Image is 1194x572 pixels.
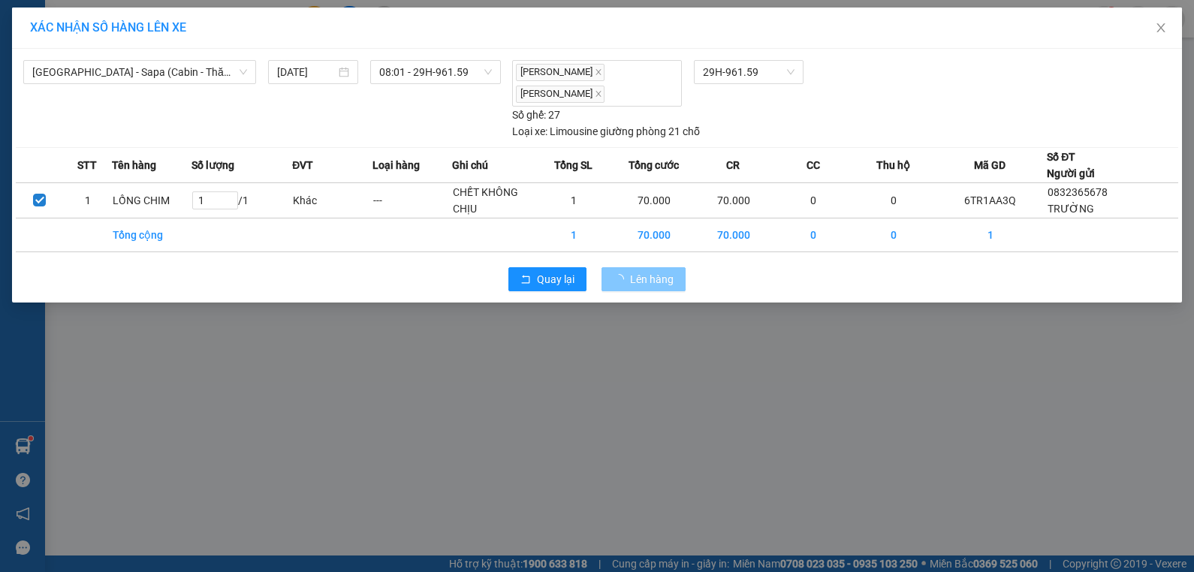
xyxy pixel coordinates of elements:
[537,271,574,288] span: Quay lại
[292,157,313,173] span: ĐVT
[703,61,794,83] span: 29H-961.59
[933,182,1047,218] td: 6TR1AA3Q
[614,182,693,218] td: 70.000
[372,182,452,218] td: ---
[191,157,234,173] span: Số lượng
[201,12,363,37] b: [DOMAIN_NAME]
[516,86,605,103] span: [PERSON_NAME]
[974,157,1006,173] span: Mã GD
[30,20,186,35] span: XÁC NHẬN SỐ HÀNG LÊN XE
[1047,149,1095,182] div: Số ĐT Người gửi
[854,218,933,251] td: 0
[379,61,492,83] span: 08:01 - 29H-961.59
[773,218,853,251] td: 0
[516,64,605,81] span: [PERSON_NAME]
[1048,203,1094,215] span: TRƯỜNG
[112,218,191,251] td: Tổng cộng
[520,274,531,286] span: rollback
[112,182,191,218] td: LỒNG CHIM
[452,157,488,173] span: Ghi chú
[64,182,112,218] td: 1
[8,87,121,112] h2: 6TR1AA3Q
[292,182,372,218] td: Khác
[1140,8,1182,50] button: Close
[933,218,1047,251] td: 1
[277,64,336,80] input: 12/08/2025
[32,61,247,83] span: Hà Nội - Sapa (Cabin - Thăng Long)
[512,123,700,140] div: Limousine giường phòng 21 chỗ
[452,182,534,218] td: CHẾT KHÔNG CHỊU
[694,182,773,218] td: 70.000
[614,274,630,284] span: loading
[1155,22,1167,34] span: close
[534,182,614,218] td: 1
[512,107,546,123] span: Số ghế:
[614,218,693,251] td: 70.000
[512,107,560,123] div: 27
[807,157,820,173] span: CC
[595,90,602,98] span: close
[554,157,592,173] span: Tổng SL
[534,218,614,251] td: 1
[773,182,853,218] td: 0
[372,157,420,173] span: Loại hàng
[91,35,183,60] b: Sao Việt
[1048,186,1108,198] span: 0832365678
[77,157,97,173] span: STT
[508,267,586,291] button: rollbackQuay lại
[112,157,156,173] span: Tên hàng
[876,157,910,173] span: Thu hộ
[854,182,933,218] td: 0
[694,218,773,251] td: 70.000
[726,157,740,173] span: CR
[595,68,602,76] span: close
[79,87,363,182] h2: VP Nhận: VP Hàng LC
[602,267,686,291] button: Lên hàng
[629,157,679,173] span: Tổng cước
[191,182,292,218] td: / 1
[8,12,83,87] img: logo.jpg
[512,123,547,140] span: Loại xe:
[630,271,674,288] span: Lên hàng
